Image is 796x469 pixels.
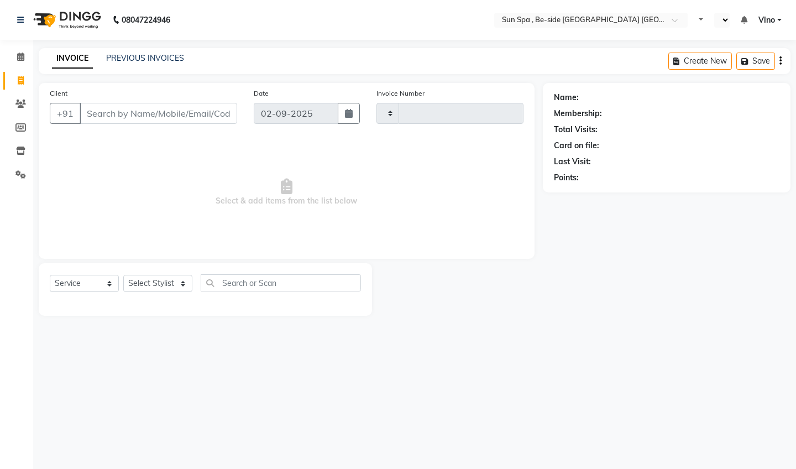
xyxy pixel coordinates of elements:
label: Date [254,88,269,98]
div: Name: [554,92,579,103]
span: Vino [758,14,775,26]
button: +91 [50,103,81,124]
input: Search by Name/Mobile/Email/Code [80,103,237,124]
b: 08047224946 [122,4,170,35]
div: Card on file: [554,140,599,152]
input: Search or Scan [201,274,361,291]
button: Create New [668,53,732,70]
a: PREVIOUS INVOICES [106,53,184,63]
label: Invoice Number [376,88,425,98]
span: Select & add items from the list below [50,137,523,248]
label: Client [50,88,67,98]
button: Save [736,53,775,70]
div: Membership: [554,108,602,119]
a: INVOICE [52,49,93,69]
div: Total Visits: [554,124,598,136]
div: Points: [554,172,579,184]
img: logo [28,4,104,35]
div: Last Visit: [554,156,591,168]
